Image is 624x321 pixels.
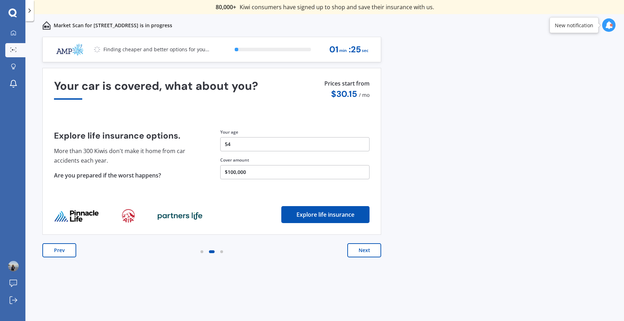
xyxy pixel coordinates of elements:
[347,243,381,257] button: Next
[54,210,99,222] img: life_provider_logo_0
[555,22,593,29] div: New notification
[54,146,203,165] p: More than 300 Kiwis don't make it home from car accidents each year.
[157,212,203,220] img: life_provider_logo_2
[54,171,161,179] span: Are you prepared if the worst happens?
[103,46,209,53] p: Finding cheaper and better options for you...
[362,46,368,56] span: sec
[220,137,370,151] button: 54
[281,206,370,223] button: Explore life insurance
[324,80,370,89] p: Prices start from
[42,21,51,30] img: home-and-contents.b802091223b8502ef2dd.svg
[349,45,361,54] span: : 25
[339,46,347,56] span: min
[8,261,19,272] img: ACg8ocKqzE33_gJVQNguwa_K4kdOYOE-WE4d1yh2pCp2skmWnZvoMQZtnw=s96-c
[54,80,370,100] div: Your car is covered, what about you?
[220,129,370,135] div: Your age
[54,131,203,141] h4: Explore life insurance options.
[220,157,370,163] div: Cover amount
[359,92,370,98] span: / mo
[42,243,76,257] button: Prev
[329,45,338,54] span: 01
[122,209,135,223] img: life_provider_logo_1
[54,22,172,29] p: Market Scan for [STREET_ADDRESS] is in progress
[331,88,357,99] span: $ 30.15
[220,165,370,179] button: $100,000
